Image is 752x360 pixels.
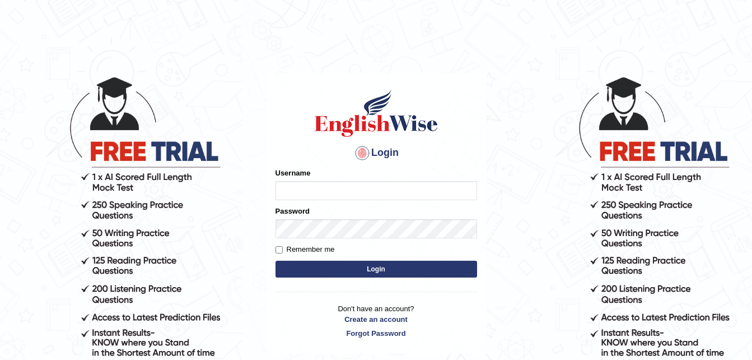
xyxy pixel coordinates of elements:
button: Login [275,261,477,278]
label: Password [275,206,310,216]
label: Username [275,168,311,178]
h4: Login [275,144,477,162]
a: Forgot Password [275,328,477,339]
img: Logo of English Wise sign in for intelligent practice with AI [312,88,440,139]
a: Create an account [275,314,477,325]
p: Don't have an account? [275,303,477,338]
label: Remember me [275,244,335,255]
input: Remember me [275,246,283,253]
